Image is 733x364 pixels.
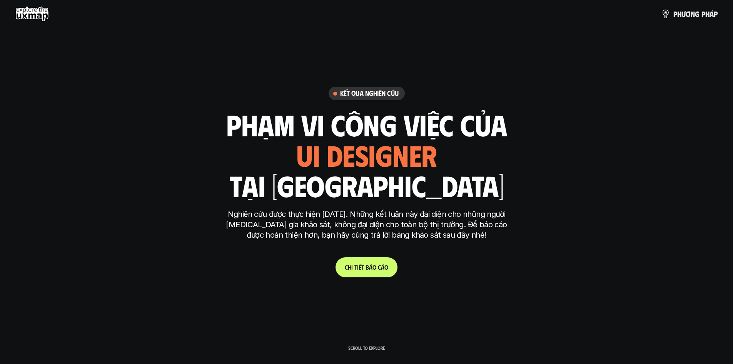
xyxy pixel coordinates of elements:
[336,257,397,277] a: Chitiếtbáocáo
[705,10,710,18] span: h
[357,263,359,271] span: i
[695,10,700,18] span: g
[354,263,357,271] span: t
[345,263,348,271] span: C
[384,263,388,271] span: o
[359,263,361,271] span: ế
[351,263,353,271] span: i
[673,10,677,18] span: p
[677,10,681,18] span: h
[378,263,381,271] span: c
[681,10,686,18] span: ư
[691,10,695,18] span: n
[372,263,376,271] span: o
[361,263,364,271] span: t
[369,263,372,271] span: á
[229,169,504,201] h1: tại [GEOGRAPHIC_DATA]
[710,10,714,18] span: á
[381,263,384,271] span: á
[222,209,511,240] p: Nghiên cứu được thực hiện [DATE]. Những kết luận này đại diện cho những người [MEDICAL_DATA] gia ...
[340,89,399,98] h6: Kết quả nghiên cứu
[366,263,369,271] span: b
[661,6,718,22] a: phươngpháp
[226,108,507,141] h1: phạm vi công việc của
[714,10,718,18] span: p
[701,10,705,18] span: p
[348,263,351,271] span: h
[348,345,385,351] p: Scroll to explore
[686,10,691,18] span: ơ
